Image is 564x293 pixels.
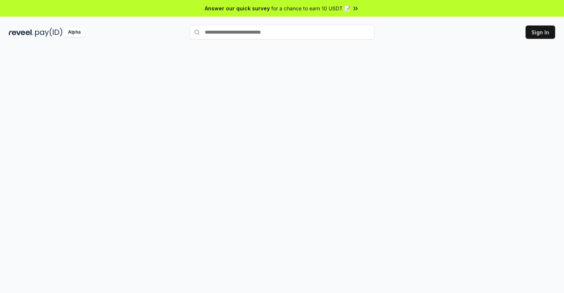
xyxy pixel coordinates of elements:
[205,4,270,12] span: Answer our quick survey
[64,28,85,37] div: Alpha
[9,28,34,37] img: reveel_dark
[526,25,555,39] button: Sign In
[35,28,62,37] img: pay_id
[271,4,350,12] span: for a chance to earn 10 USDT 📝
